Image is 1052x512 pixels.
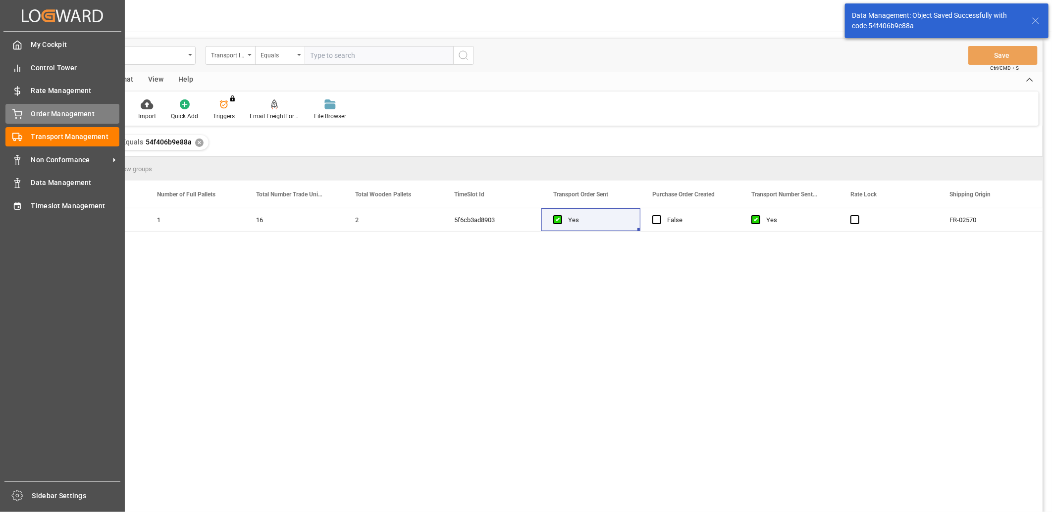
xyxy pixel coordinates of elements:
[250,112,299,121] div: Email FreightForwarders
[454,191,484,198] span: TimeSlot Id
[652,191,715,198] span: Purchase Order Created
[171,112,198,121] div: Quick Add
[31,63,120,73] span: Control Tower
[751,191,818,198] span: Transport Number Sent SAP
[343,208,442,231] div: 2
[314,112,346,121] div: File Browser
[211,48,245,60] div: Transport ID Logward
[355,191,411,198] span: Total Wooden Pallets
[206,46,255,65] button: open menu
[5,81,119,100] a: Rate Management
[5,127,119,146] a: Transport Management
[31,132,120,142] span: Transport Management
[766,209,827,232] div: Yes
[553,191,608,198] span: Transport Order Sent
[31,155,109,165] span: Non Conformance
[256,191,322,198] span: Total Number Trade Units
[122,138,143,146] span: Equals
[255,46,305,65] button: open menu
[171,72,201,89] div: Help
[31,201,120,211] span: Timeslot Management
[5,35,119,54] a: My Cockpit
[305,46,453,65] input: Type to search
[31,178,120,188] span: Data Management
[195,139,204,147] div: ✕
[949,191,991,198] span: Shipping Origin
[852,10,1022,31] div: Data Management: Object Saved Successfully with code 54f406b9e88a
[442,208,541,231] div: 5f6cb3ad8903
[146,138,192,146] span: 54f406b9e88a
[5,196,119,215] a: Timeslot Management
[261,48,294,60] div: Equals
[5,104,119,123] a: Order Management
[138,112,156,121] div: Import
[32,491,121,501] span: Sidebar Settings
[31,109,120,119] span: Order Management
[5,58,119,77] a: Control Tower
[568,209,629,232] div: Yes
[850,191,877,198] span: Rate Lock
[938,208,1037,231] div: FR-02570
[31,86,120,96] span: Rate Management
[145,208,244,231] div: 1
[968,46,1038,65] button: Save
[244,208,343,231] div: 16
[141,72,171,89] div: View
[667,209,728,232] div: False
[453,46,474,65] button: search button
[157,191,215,198] span: Number of Full Pallets
[990,64,1019,72] span: Ctrl/CMD + S
[31,40,120,50] span: My Cockpit
[5,173,119,192] a: Data Management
